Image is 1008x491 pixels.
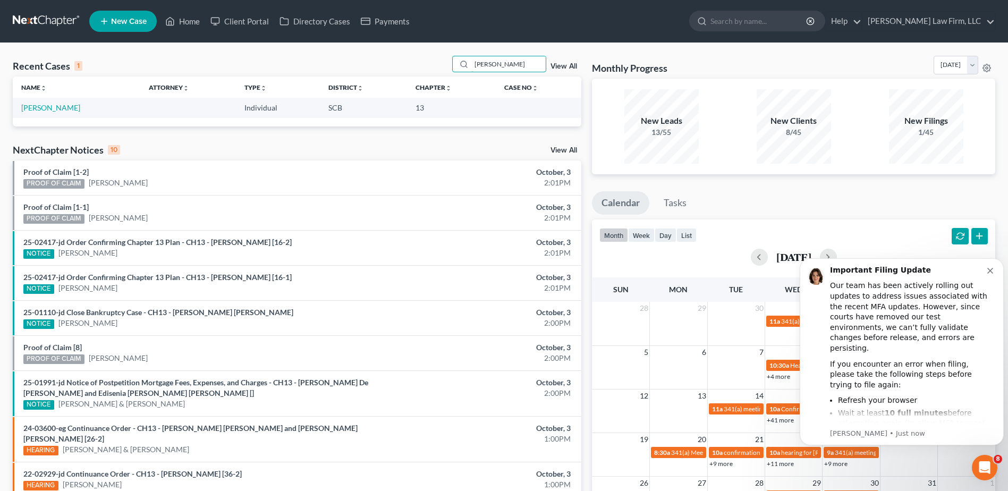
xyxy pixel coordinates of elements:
span: 28 [639,302,649,315]
span: 14 [754,390,765,402]
a: Attorneyunfold_more [149,83,189,91]
a: Directory Cases [274,12,355,31]
div: PROOF OF CLAIM [23,214,84,224]
i: unfold_more [445,85,452,91]
div: 8/45 [757,127,831,138]
span: Wed [785,285,802,294]
td: SCB [320,98,407,117]
div: NOTICE [23,400,54,410]
div: October, 3 [395,307,571,318]
span: 7 [758,346,765,359]
span: 13 [697,390,707,402]
div: October, 3 [395,167,571,177]
a: [PERSON_NAME] [89,177,148,188]
span: New Case [111,18,147,26]
a: Proof of Claim [1-2] [23,167,89,176]
div: 2:00PM [395,388,571,399]
a: [PERSON_NAME] [89,353,148,363]
div: 1/45 [889,127,963,138]
span: 28 [754,477,765,489]
a: 25-01991-jd Notice of Postpetition Mortgage Fees, Expenses, and Charges - CH13 - [PERSON_NAME] De... [23,378,368,397]
a: Calendar [592,191,649,215]
div: HEARING [23,481,58,490]
div: NOTICE [23,319,54,329]
a: [PERSON_NAME] & [PERSON_NAME] [63,444,189,455]
div: 2:01PM [395,248,571,258]
span: 8 [994,455,1002,463]
div: HEARING [23,446,58,455]
div: Recent Cases [13,60,82,72]
button: list [676,228,697,242]
div: NOTICE [23,249,54,259]
div: NextChapter Notices [13,143,120,156]
a: [PERSON_NAME] [89,213,148,223]
button: week [628,228,655,242]
a: 25-01110-jd Close Bankruptcy Case - CH13 - [PERSON_NAME] [PERSON_NAME] [23,308,293,317]
a: Proof of Claim [1-1] [23,202,89,211]
a: +41 more [767,416,794,424]
a: Nameunfold_more [21,83,47,91]
div: New Clients [757,115,831,127]
a: 25-02417-jd Order Confirming Chapter 13 Plan - CH13 - [PERSON_NAME] [16-1] [23,273,292,282]
h3: Monthly Progress [592,62,667,74]
a: [PERSON_NAME] [63,479,122,490]
a: Case Nounfold_more [504,83,538,91]
a: Help [826,12,861,31]
a: Districtunfold_more [328,83,363,91]
a: Proof of Claim [8] [23,343,82,352]
div: 1:00PM [395,434,571,444]
span: Tue [729,285,743,294]
a: Client Portal [205,12,274,31]
span: 19 [639,433,649,446]
a: Tasks [654,191,696,215]
div: October, 3 [395,423,571,434]
i: unfold_more [260,85,267,91]
a: Typeunfold_more [244,83,267,91]
div: PROOF OF CLAIM [23,354,84,364]
div: New Leads [624,115,699,127]
span: confirmation hearing for [PERSON_NAME] & [PERSON_NAME] [724,448,900,456]
a: View All [550,63,577,70]
a: Home [160,12,205,31]
span: 341(a) Meeting of Creditors for [PERSON_NAME] [671,448,809,456]
span: 6 [701,346,707,359]
button: day [655,228,676,242]
div: NOTICE [23,284,54,294]
span: Confirmation Hearing for [PERSON_NAME] [781,405,903,413]
td: Individual [236,98,319,117]
div: PROOF OF CLAIM [23,179,84,189]
div: 2:01PM [395,283,571,293]
span: 27 [697,477,707,489]
div: October, 3 [395,202,571,213]
a: Chapterunfold_more [416,83,452,91]
span: 10:30a [769,361,789,369]
i: unfold_more [532,85,538,91]
div: 2:01PM [395,213,571,223]
a: 25-02417-jd Order Confirming Chapter 13 Plan - CH13 - [PERSON_NAME] [16-2] [23,238,292,247]
span: 341(a) meeting for [PERSON_NAME] & [PERSON_NAME] [724,405,883,413]
a: 24-03600-eg Continuance Order - CH13 - [PERSON_NAME] [PERSON_NAME] and [PERSON_NAME] [PERSON_NAME... [23,424,358,443]
span: hearing for [PERSON_NAME] [781,448,863,456]
a: Payments [355,12,415,31]
a: [PERSON_NAME] Law Firm, LLC [862,12,995,31]
div: October, 3 [395,237,571,248]
div: October, 3 [395,377,571,388]
td: 13 [407,98,496,117]
div: 2:00PM [395,353,571,363]
span: 12 [639,390,649,402]
button: month [599,228,628,242]
span: 30 [754,302,765,315]
iframe: Intercom notifications message [795,245,1008,486]
a: +11 more [767,460,794,468]
div: 10 [108,145,120,155]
